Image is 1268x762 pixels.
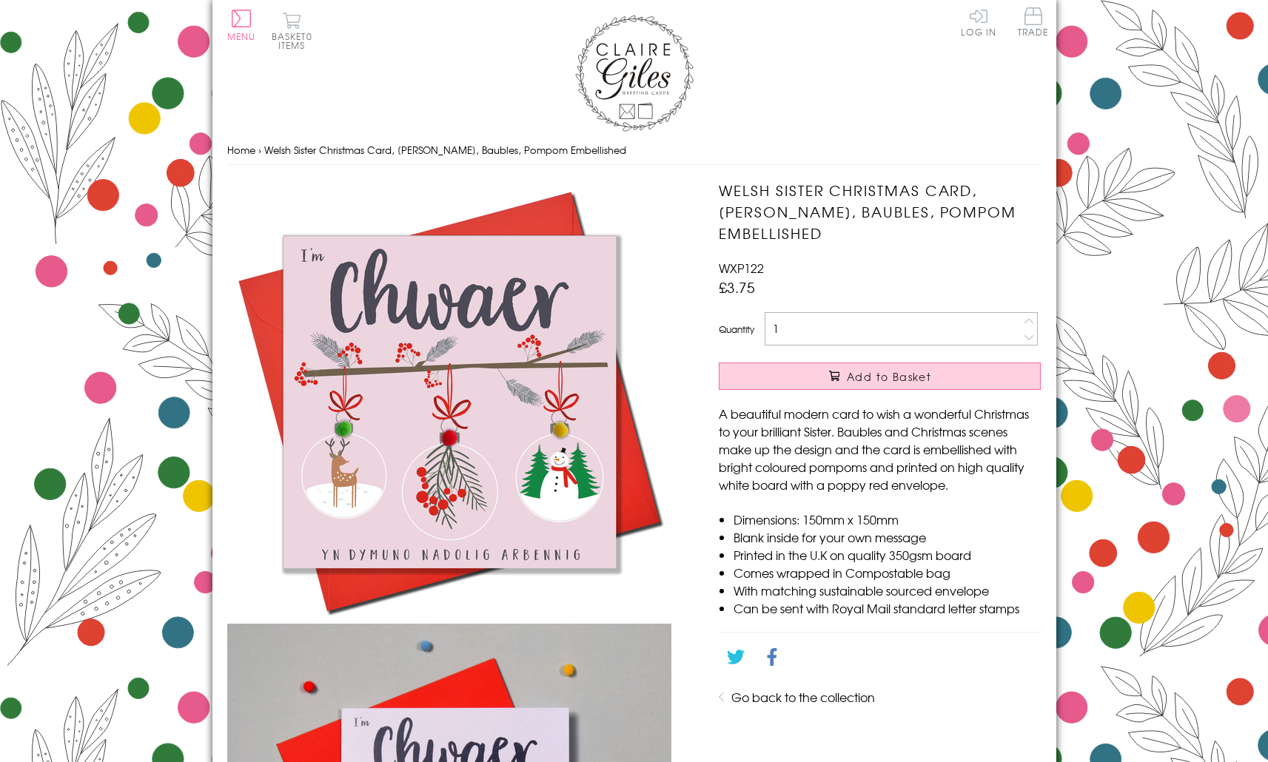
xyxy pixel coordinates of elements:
[719,363,1041,390] button: Add to Basket
[719,277,755,297] span: £3.75
[264,143,626,157] span: Welsh Sister Christmas Card, [PERSON_NAME], Baubles, Pompom Embellished
[731,688,875,706] a: Go back to the collection
[719,180,1041,243] h1: Welsh Sister Christmas Card, [PERSON_NAME], Baubles, Pompom Embellished
[719,323,754,336] label: Quantity
[227,135,1041,166] nav: breadcrumbs
[575,15,694,132] img: Claire Giles Greetings Cards
[734,510,1041,528] li: Dimensions: 150mm x 150mm
[961,7,996,36] a: Log In
[227,10,256,41] button: Menu
[734,581,1041,599] li: With matching sustainable sourced envelope
[272,12,312,50] button: Basket0 items
[1018,7,1049,39] a: Trade
[719,405,1041,493] p: A beautiful modern card to wish a wonderful Christmas to your brilliant Sister. Baubles and Chris...
[734,564,1041,581] li: Comes wrapped in Compostable bag
[258,143,261,157] span: ›
[719,259,764,277] span: WXP122
[847,369,931,384] span: Add to Basket
[227,30,256,43] span: Menu
[278,30,312,52] span: 0 items
[734,528,1041,546] li: Blank inside for your own message
[227,143,255,157] a: Home
[227,180,671,624] img: Welsh Sister Christmas Card, Nadolig Llawen Chwaer, Baubles, Pompom Embellished
[734,546,1041,564] li: Printed in the U.K on quality 350gsm board
[1018,7,1049,36] span: Trade
[734,599,1041,617] li: Can be sent with Royal Mail standard letter stamps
